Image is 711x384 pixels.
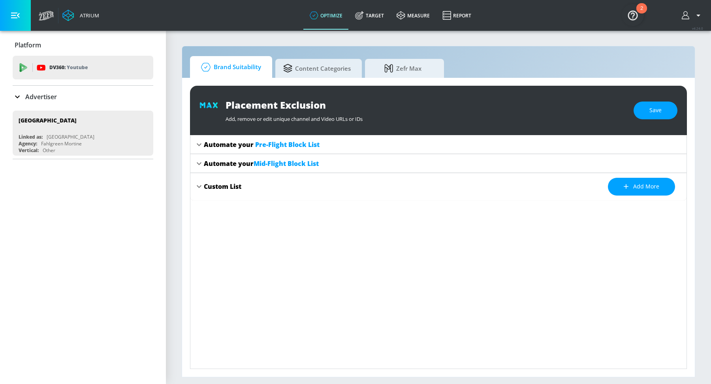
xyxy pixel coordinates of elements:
[204,140,320,149] div: Automate your
[640,8,643,19] div: 2
[19,140,37,147] div: Agency:
[204,159,319,168] div: Automate your
[25,92,57,101] p: Advertiser
[390,1,436,30] a: measure
[436,1,478,30] a: Report
[226,111,626,122] div: Add, remove or edit unique channel and Video URLs or IDs
[204,182,241,191] div: Custom List
[226,98,626,111] div: Placement Exclusion
[608,178,675,196] button: Add more
[19,134,43,140] div: Linked as:
[283,59,351,78] span: Content Categories
[649,105,662,115] span: Save
[303,1,349,30] a: optimize
[692,26,703,30] span: v 4.24.0
[622,4,644,26] button: Open Resource Center, 2 new notifications
[190,173,687,200] div: Custom ListAdd more
[373,59,433,78] span: Zefr Max
[41,140,82,147] div: Fahlgreen Mortine
[190,154,687,173] div: Automate yourMid-Flight Block List
[43,147,55,154] div: Other
[254,159,319,168] span: Mid-Flight Block List
[13,34,153,56] div: Platform
[624,182,659,192] span: Add more
[13,86,153,108] div: Advertiser
[349,1,390,30] a: Target
[255,140,320,149] span: Pre-Flight Block List
[190,135,687,154] div: Automate your Pre-Flight Block List
[13,111,153,156] div: [GEOGRAPHIC_DATA]Linked as:[GEOGRAPHIC_DATA]Agency:Fahlgreen MortineVertical:Other
[13,56,153,79] div: DV360: Youtube
[634,102,677,119] button: Save
[15,41,41,49] p: Platform
[19,147,39,154] div: Vertical:
[62,9,99,21] a: Atrium
[198,58,261,77] span: Brand Suitability
[49,63,88,72] p: DV360:
[19,117,77,124] div: [GEOGRAPHIC_DATA]
[47,134,94,140] div: [GEOGRAPHIC_DATA]
[67,63,88,72] p: Youtube
[77,12,99,19] div: Atrium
